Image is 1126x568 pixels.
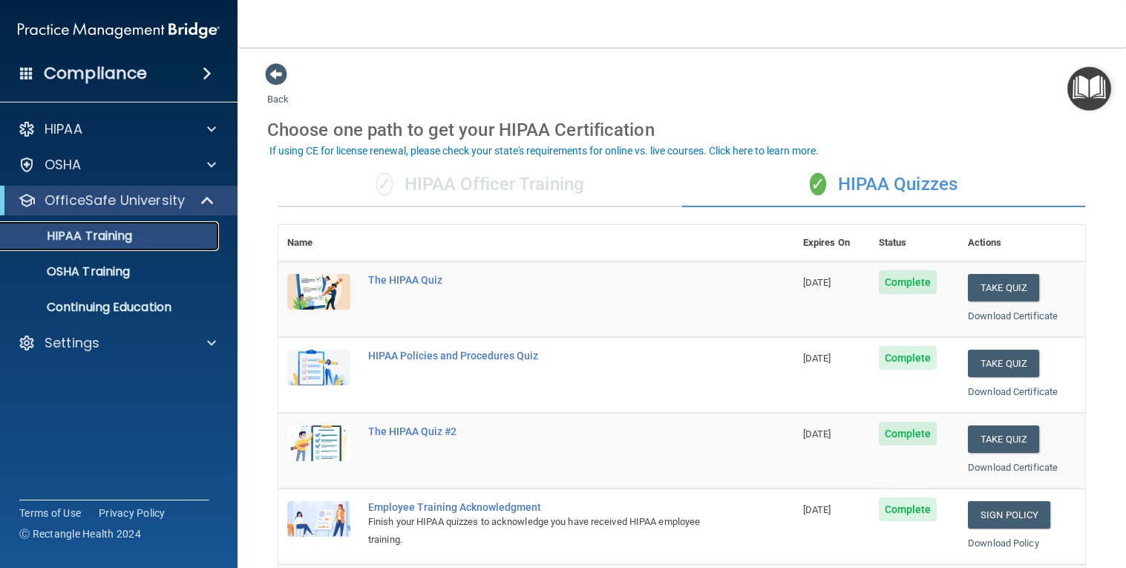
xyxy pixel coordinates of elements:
[278,163,682,207] div: HIPAA Officer Training
[18,192,215,209] a: OfficeSafe University
[968,386,1058,397] a: Download Certificate
[10,264,130,279] p: OSHA Training
[879,497,937,521] span: Complete
[267,76,289,105] a: Back
[376,173,393,195] span: ✓
[18,16,220,45] img: PMB logo
[18,334,216,352] a: Settings
[959,225,1085,261] th: Actions
[45,156,82,174] p: OSHA
[968,538,1039,549] a: Download Policy
[269,146,819,156] div: If using CE for license renewal, please check your state's requirements for online vs. live cours...
[803,277,831,288] span: [DATE]
[278,225,359,261] th: Name
[968,462,1058,473] a: Download Certificate
[803,428,831,440] span: [DATE]
[968,501,1050,529] a: Sign Policy
[968,310,1058,321] a: Download Certificate
[45,192,185,209] p: OfficeSafe University
[10,229,132,244] p: HIPAA Training
[44,63,147,84] h4: Compliance
[368,425,720,437] div: The HIPAA Quiz #2
[267,108,1096,151] div: Choose one path to get your HIPAA Certification
[879,346,937,370] span: Complete
[19,526,141,541] span: Ⓒ Rectangle Health 2024
[803,353,831,364] span: [DATE]
[968,425,1039,453] button: Take Quiz
[18,120,216,138] a: HIPAA
[45,334,99,352] p: Settings
[99,506,166,520] a: Privacy Policy
[879,422,937,445] span: Complete
[1067,67,1111,111] button: Open Resource Center
[368,274,720,286] div: The HIPAA Quiz
[810,173,826,195] span: ✓
[368,350,720,362] div: HIPAA Policies and Procedures Quiz
[968,274,1039,301] button: Take Quiz
[682,163,1086,207] div: HIPAA Quizzes
[803,504,831,515] span: [DATE]
[879,270,937,294] span: Complete
[794,225,870,261] th: Expires On
[368,501,720,513] div: Employee Training Acknowledgment
[267,143,821,158] button: If using CE for license renewal, please check your state's requirements for online vs. live cours...
[10,300,212,315] p: Continuing Education
[19,506,81,520] a: Terms of Use
[18,156,216,174] a: OSHA
[368,513,720,549] div: Finish your HIPAA quizzes to acknowledge you have received HIPAA employee training.
[968,350,1039,377] button: Take Quiz
[45,120,82,138] p: HIPAA
[870,225,959,261] th: Status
